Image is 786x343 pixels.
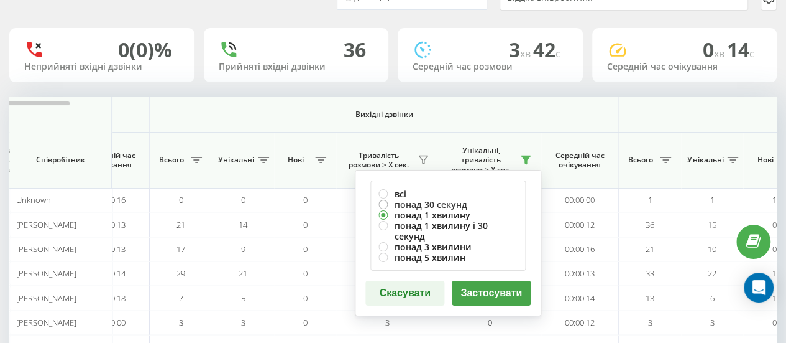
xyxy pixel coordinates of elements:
[772,243,777,255] span: 0
[772,194,777,205] span: 1
[648,317,652,328] span: 3
[541,286,619,310] td: 00:00:14
[551,151,609,170] span: Середній час очікування
[179,110,590,120] span: Вихідні дзвінки
[646,243,654,255] span: 21
[156,155,187,165] span: Всього
[20,155,101,165] span: Співробітник
[607,62,762,72] div: Середній час очікування
[772,219,777,230] span: 0
[179,194,183,205] span: 0
[727,36,754,63] span: 14
[179,317,183,328] span: 3
[16,317,76,328] span: [PERSON_NAME]
[413,62,568,72] div: Середній час розмови
[16,293,76,304] span: [PERSON_NAME]
[708,243,716,255] span: 10
[625,155,656,165] span: Всього
[303,219,308,230] span: 0
[16,194,51,205] span: Unknown
[241,293,245,304] span: 5
[378,220,518,242] label: понад 1 хвилину і 30 секунд
[646,293,654,304] span: 13
[541,188,619,212] td: 00:00:00
[710,293,715,304] span: 6
[239,268,247,279] span: 21
[176,219,185,230] span: 21
[744,273,774,303] div: Open Intercom Messenger
[749,155,780,165] span: Нові
[772,293,777,304] span: 1
[533,36,560,63] span: 42
[749,47,754,60] span: c
[687,155,723,165] span: Унікальні
[541,237,619,261] td: 00:00:16
[555,47,560,60] span: c
[648,194,652,205] span: 1
[342,151,414,170] span: Тривалість розмови > Х сек.
[772,268,777,279] span: 1
[385,317,390,328] span: 3
[452,281,531,306] button: Застосувати
[218,155,254,165] span: Унікальні
[710,317,715,328] span: 3
[176,268,185,279] span: 29
[378,210,518,220] label: понад 1 хвилину
[16,243,76,255] span: [PERSON_NAME]
[378,252,518,263] label: понад 5 хвилин
[378,242,518,252] label: понад 3 хвилини
[445,146,516,175] span: Унікальні, тривалість розмови > Х сек.
[303,243,308,255] span: 0
[708,219,716,230] span: 15
[541,261,619,286] td: 00:00:13
[176,243,185,255] span: 17
[239,219,247,230] span: 14
[378,199,518,210] label: понад 30 секунд
[714,47,727,60] span: хв
[16,219,76,230] span: [PERSON_NAME]
[509,36,533,63] span: 3
[24,62,180,72] div: Неприйняті вхідні дзвінки
[365,281,444,306] button: Скасувати
[118,38,172,62] div: 0 (0)%
[344,38,366,62] div: 36
[280,155,311,165] span: Нові
[772,317,777,328] span: 0
[303,317,308,328] span: 0
[488,317,492,328] span: 0
[520,47,533,60] span: хв
[303,268,308,279] span: 0
[646,219,654,230] span: 36
[378,189,518,199] label: всі
[710,194,715,205] span: 1
[219,62,374,72] div: Прийняті вхідні дзвінки
[16,268,76,279] span: [PERSON_NAME]
[241,243,245,255] span: 9
[541,311,619,335] td: 00:00:12
[646,268,654,279] span: 33
[241,317,245,328] span: 3
[179,293,183,304] span: 7
[303,194,308,205] span: 0
[241,194,245,205] span: 0
[303,293,308,304] span: 0
[703,36,727,63] span: 0
[708,268,716,279] span: 22
[541,212,619,237] td: 00:00:12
